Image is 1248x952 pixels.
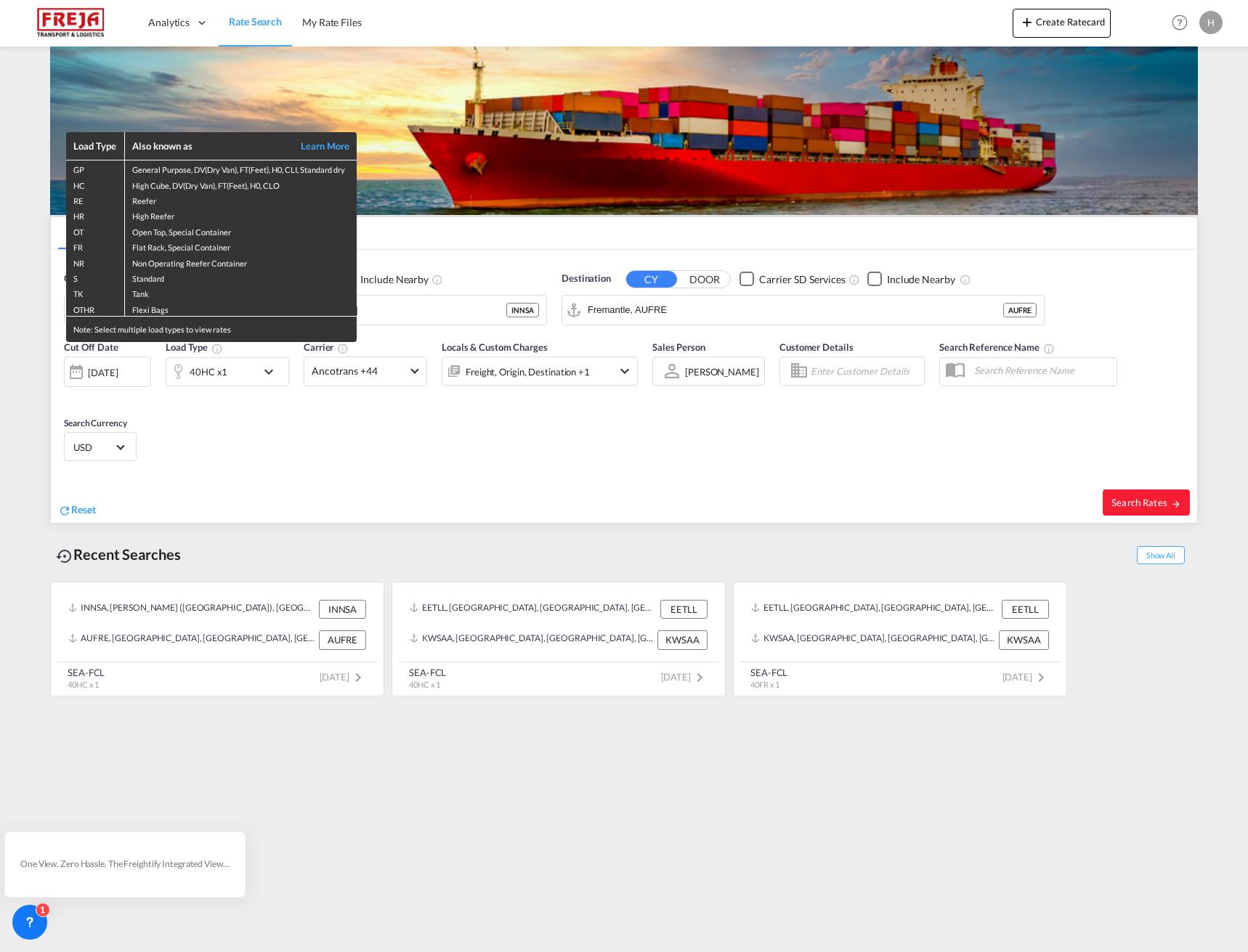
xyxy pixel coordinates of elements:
[66,160,124,176] td: GP
[66,207,124,222] td: HR
[124,269,357,285] td: Standard
[124,301,357,317] td: Flexi Bags
[132,139,285,152] div: Also known as
[66,317,357,342] div: Note: Select multiple load types to view rates
[124,223,357,238] td: Open Top, Special Container
[66,269,124,285] td: S
[124,254,357,269] td: Non Operating Reefer Container
[124,285,357,300] td: Tank
[66,285,124,300] td: TK
[66,254,124,269] td: NR
[124,192,357,207] td: Reefer
[66,301,124,317] td: OTHR
[66,238,124,253] td: FR
[124,160,357,176] td: General Purpose, DV(Dry Van), FT(Feet), H0, CLI, Standard dry
[124,238,357,253] td: Flat Rack, Special Container
[66,132,124,160] th: Load Type
[66,176,124,192] td: HC
[66,192,124,207] td: RE
[124,207,357,222] td: High Reefer
[124,176,357,192] td: High Cube, DV(Dry Van), FT(Feet), H0, CLO
[66,223,124,238] td: OT
[284,139,349,152] a: Learn More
